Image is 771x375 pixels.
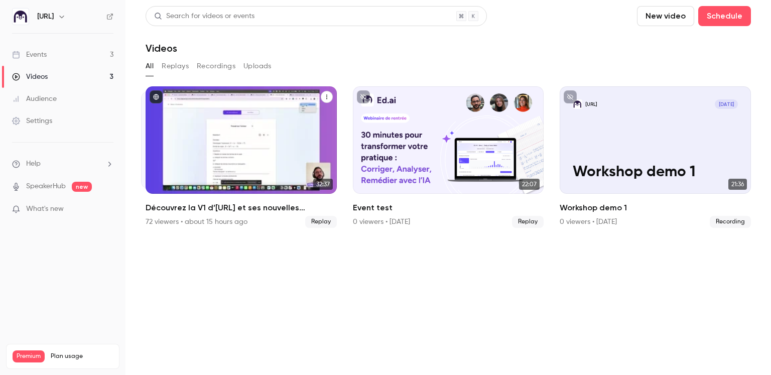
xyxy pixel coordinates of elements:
[564,90,577,103] button: unpublished
[573,164,738,181] p: Workshop demo 1
[26,204,64,214] span: What's new
[146,86,337,228] a: 32:3732:37Découvrez la V1 d’[URL] et ses nouvelles fonctionnalités !72 viewers • about 15 hours a...
[728,179,747,190] span: 21:36
[101,205,113,214] iframe: Noticeable Trigger
[37,12,54,22] h6: [URL]
[13,350,45,362] span: Premium
[560,86,751,228] li: Workshop demo 1
[12,50,47,60] div: Events
[560,86,751,228] a: Workshop demo 1[URL][DATE]Workshop demo 121:36Workshop demo 10 viewers • [DATE]Recording
[560,217,617,227] div: 0 viewers • [DATE]
[353,202,544,214] h2: Event test
[313,179,333,190] span: 32:37
[715,99,738,109] span: [DATE]
[243,58,272,74] button: Uploads
[51,352,113,360] span: Plan usage
[698,6,751,26] button: Schedule
[12,116,52,126] div: Settings
[146,86,337,228] li: Découvrez la V1 d’Ed.ai et ses nouvelles fonctionnalités !
[146,217,247,227] div: 72 viewers • about 15 hours ago
[13,9,29,25] img: Ed.ai
[146,86,751,228] ul: Videos
[305,216,337,228] span: Replay
[12,159,113,169] li: help-dropdown-opener
[353,86,544,228] a: 22:07Event test0 viewers • [DATE]Replay
[146,202,337,214] h2: Découvrez la V1 d’[URL] et ses nouvelles fonctionnalités !
[146,42,177,54] h1: Videos
[72,182,92,192] span: new
[710,216,751,228] span: Recording
[519,179,540,190] span: 22:07
[585,101,597,107] p: [URL]
[560,202,751,214] h2: Workshop demo 1
[146,6,751,369] section: Videos
[357,90,370,103] button: unpublished
[573,99,582,109] img: Workshop demo 1
[146,58,154,74] button: All
[353,86,544,228] li: Event test
[353,217,410,227] div: 0 viewers • [DATE]
[154,11,254,22] div: Search for videos or events
[12,94,57,104] div: Audience
[512,216,544,228] span: Replay
[26,181,66,192] a: SpeakerHub
[197,58,235,74] button: Recordings
[150,90,163,103] button: published
[162,58,189,74] button: Replays
[12,72,48,82] div: Videos
[637,6,694,26] button: New video
[26,159,41,169] span: Help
